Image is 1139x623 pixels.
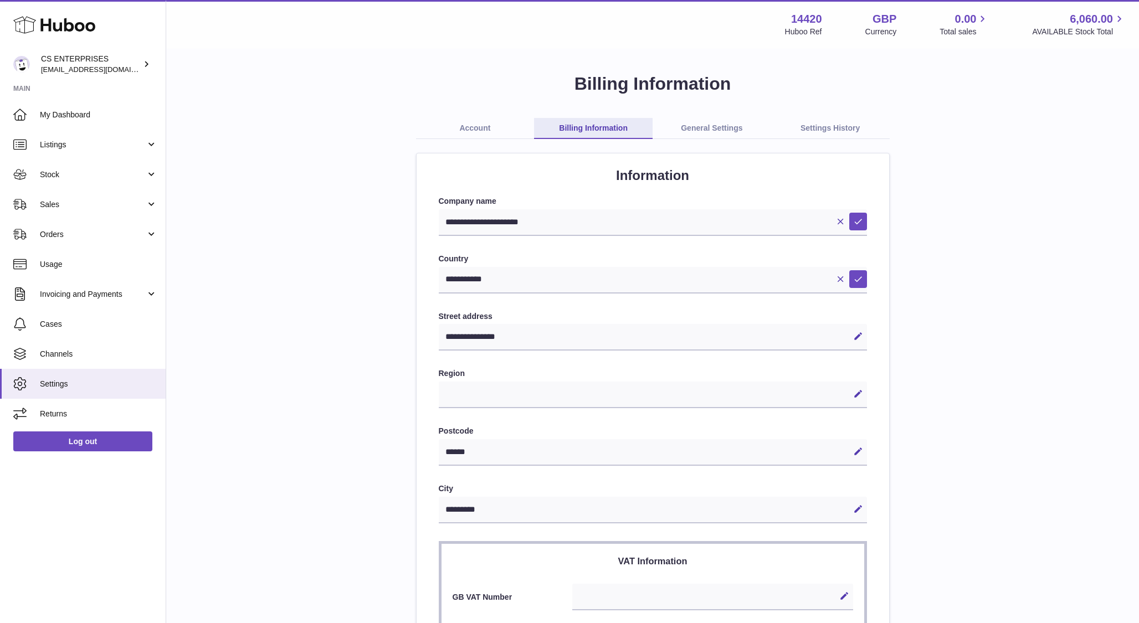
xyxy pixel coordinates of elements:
[41,54,141,75] div: CS ENTERPRISES
[439,368,867,379] label: Region
[653,118,771,139] a: General Settings
[1070,12,1113,27] span: 6,060.00
[41,65,163,74] span: [EMAIL_ADDRESS][DOMAIN_NAME]
[1032,27,1126,37] span: AVAILABLE Stock Total
[439,483,867,494] label: City
[416,118,535,139] a: Account
[40,199,146,210] span: Sales
[453,592,573,603] label: GB VAT Number
[873,12,896,27] strong: GBP
[955,12,977,27] span: 0.00
[40,319,157,329] span: Cases
[439,311,867,322] label: Street address
[534,118,653,139] a: Billing Information
[40,289,146,300] span: Invoicing and Payments
[40,140,146,150] span: Listings
[184,72,1121,96] h1: Billing Information
[40,379,157,389] span: Settings
[771,118,890,139] a: Settings History
[439,426,867,436] label: Postcode
[40,349,157,359] span: Channels
[13,56,30,73] img: csenterprisesholding@gmail.com
[40,409,157,419] span: Returns
[40,229,146,240] span: Orders
[13,431,152,451] a: Log out
[940,12,989,37] a: 0.00 Total sales
[785,27,822,37] div: Huboo Ref
[453,555,853,567] h3: VAT Information
[40,169,146,180] span: Stock
[940,27,989,37] span: Total sales
[439,196,867,207] label: Company name
[791,12,822,27] strong: 14420
[40,259,157,270] span: Usage
[865,27,897,37] div: Currency
[1032,12,1126,37] a: 6,060.00 AVAILABLE Stock Total
[439,254,867,264] label: Country
[439,167,867,184] h2: Information
[40,110,157,120] span: My Dashboard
